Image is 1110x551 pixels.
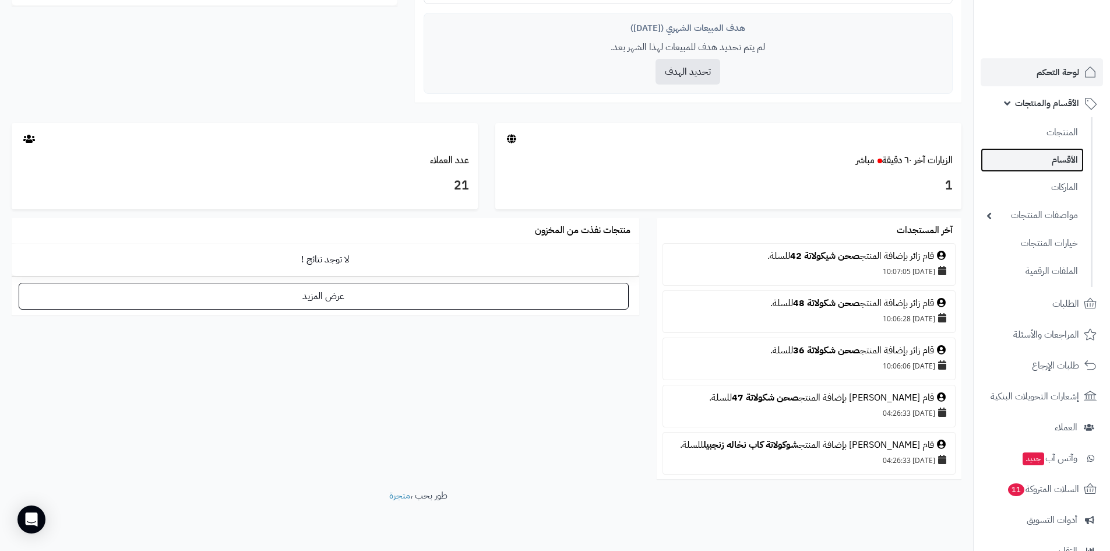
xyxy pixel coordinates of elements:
span: لوحة التحكم [1037,64,1079,80]
a: السلات المتروكة11 [981,475,1103,503]
span: العملاء [1055,419,1077,436]
div: قام زائر بإضافة المنتج للسلة. [669,297,949,310]
div: [DATE] 10:06:06 [669,357,949,374]
small: مباشر [856,153,875,167]
a: لوحة التحكم [981,58,1103,86]
a: الزيارات آخر ٦٠ دقيقةمباشر [856,153,953,167]
a: الملفات الرقمية [981,259,1084,284]
span: إشعارات التحويلات البنكية [991,388,1079,405]
a: وآتس آبجديد [981,444,1103,472]
a: صحن شكولاتة 48 [793,296,860,310]
h3: منتجات نفذت من المخزون [535,226,630,236]
a: عدد العملاء [430,153,469,167]
a: متجرة [389,489,410,503]
a: مواصفات المنتجات [981,203,1084,228]
a: خيارات المنتجات [981,231,1084,256]
a: إشعارات التحويلات البنكية [981,382,1103,410]
div: هدف المبيعات الشهري ([DATE]) [433,22,943,34]
div: قام [PERSON_NAME] بإضافة المنتج للسلة. [669,438,949,452]
a: صحن شيكولاتة 42 [790,249,860,263]
a: الأقسام [981,148,1084,172]
span: المراجعات والأسئلة [1013,327,1079,343]
a: صحن شكولاتة 36 [793,343,860,357]
p: لم يتم تحديد هدف للمبيعات لهذا الشهر بعد. [433,41,943,54]
a: المنتجات [981,120,1084,145]
h3: 1 [504,176,953,196]
div: قام زائر بإضافة المنتج للسلة. [669,344,949,357]
div: [DATE] 04:26:33 [669,405,949,421]
div: [DATE] 10:06:28 [669,310,949,327]
a: طلبات الإرجاع [981,352,1103,380]
div: Open Intercom Messenger [17,506,45,534]
div: قام [PERSON_NAME] بإضافة المنتج للسلة. [669,391,949,405]
a: عرض المزيد [19,283,629,310]
div: [DATE] 04:26:33 [669,452,949,468]
a: العملاء [981,413,1103,441]
span: 11 [1008,483,1024,496]
span: وآتس آب [1021,450,1077,466]
span: الأقسام والمنتجات [1015,95,1079,111]
span: جديد [1023,452,1044,465]
a: الماركات [981,175,1084,200]
button: تحديد الهدف [656,59,720,85]
div: قام زائر بإضافة المنتج للسلة. [669,250,949,263]
span: أدوات التسويق [1027,512,1077,528]
a: الطلبات [981,290,1103,318]
a: شوكولاتة كاب نخاله زنجبيل [703,438,799,452]
div: [DATE] 10:07:05 [669,263,949,279]
a: المراجعات والأسئلة [981,321,1103,349]
span: الطلبات [1052,296,1079,312]
h3: 21 [20,176,469,196]
td: لا توجد نتائج ! [12,244,639,276]
span: السلات المتروكة [1007,481,1079,497]
span: طلبات الإرجاع [1032,357,1079,374]
a: صحن شكولاتة 47 [732,391,799,405]
h3: آخر المستجدات [897,226,953,236]
a: أدوات التسويق [981,506,1103,534]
